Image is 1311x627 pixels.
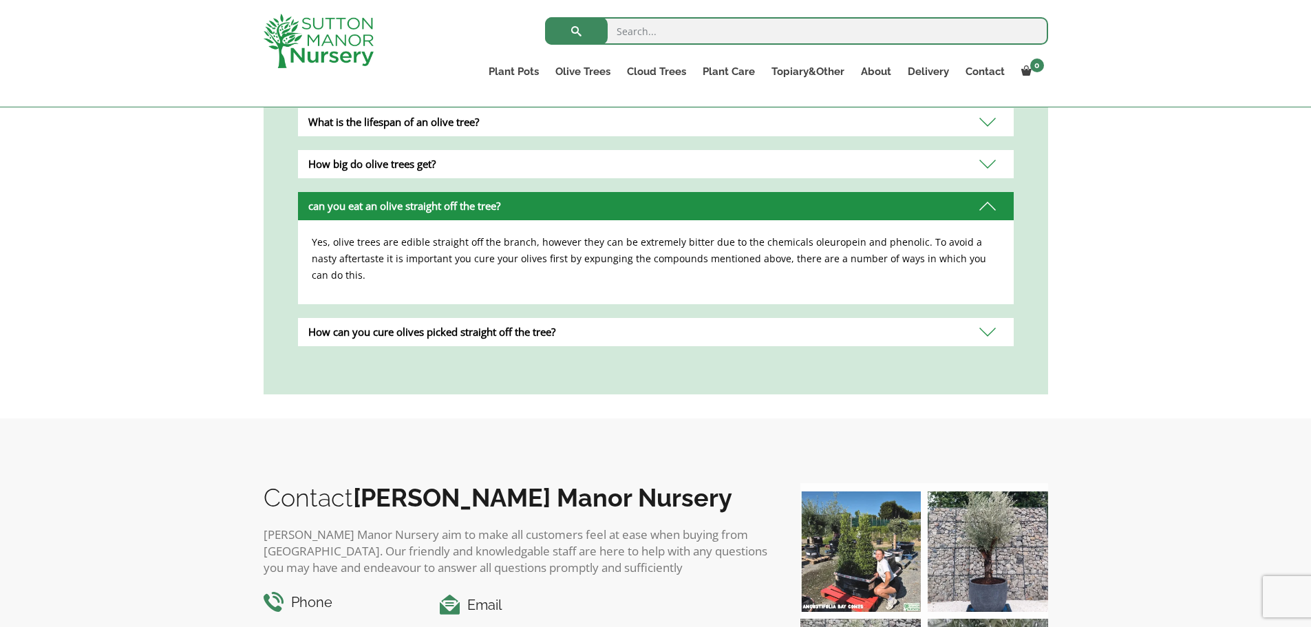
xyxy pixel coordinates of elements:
a: Plant Pots [480,62,547,81]
a: Topiary&Other [763,62,853,81]
input: Search... [545,17,1048,45]
a: 0 [1013,62,1048,81]
a: About [853,62,899,81]
img: A beautiful multi-stem Spanish Olive tree potted in our luxurious fibre clay pots 😍😍 [928,491,1048,612]
div: How big do olive trees get? [298,150,1014,178]
a: Cloud Trees [619,62,694,81]
div: can you eat an olive straight off the tree? [298,192,1014,220]
p: Yes, olive trees are edible straight off the branch, however they can be extremely bitter due to ... [312,234,1000,284]
h4: Phone [264,592,420,613]
a: Contact [957,62,1013,81]
p: [PERSON_NAME] Manor Nursery aim to make all customers feel at ease when buying from [GEOGRAPHIC_D... [264,527,773,576]
span: 0 [1030,59,1044,72]
div: How can you cure olives picked straight off the tree? [298,318,1014,346]
img: Our elegant & picturesque Angustifolia Cones are an exquisite addition to your Bay Tree collectio... [800,491,921,612]
h4: Email [440,595,772,616]
a: Plant Care [694,62,763,81]
h2: Contact [264,483,773,512]
div: What is the lifespan of an olive tree? [298,108,1014,136]
a: Olive Trees [547,62,619,81]
b: [PERSON_NAME] Manor Nursery [353,483,732,512]
img: logo [264,14,374,68]
a: Delivery [899,62,957,81]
